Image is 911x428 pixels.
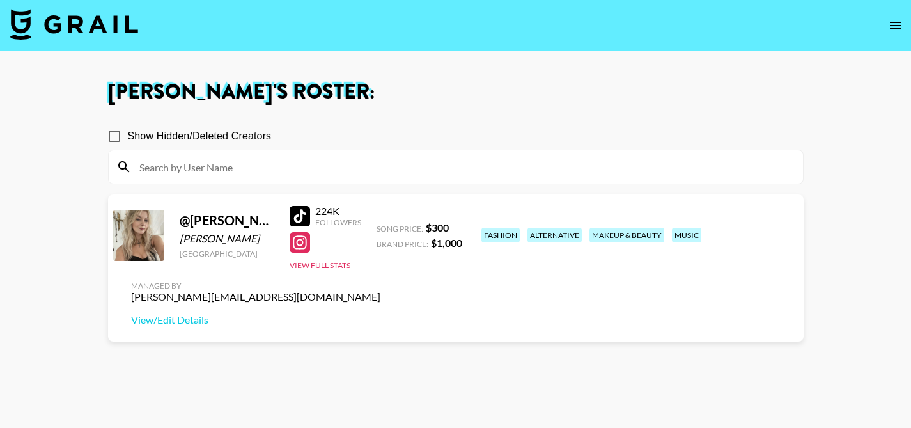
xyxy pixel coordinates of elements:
div: [GEOGRAPHIC_DATA] [180,249,274,258]
span: Song Price: [377,224,423,234]
h1: [PERSON_NAME] 's Roster: [108,82,804,102]
div: 224K [315,205,361,218]
div: [PERSON_NAME][EMAIL_ADDRESS][DOMAIN_NAME] [131,290,380,303]
div: fashion [481,228,520,242]
input: Search by User Name [132,157,795,177]
div: music [672,228,701,242]
img: Grail Talent [10,9,138,40]
div: @ [PERSON_NAME].[GEOGRAPHIC_DATA] [180,212,274,228]
span: Show Hidden/Deleted Creators [128,129,272,144]
button: View Full Stats [290,260,350,270]
strong: $ 300 [426,221,449,234]
div: Managed By [131,281,380,290]
div: [PERSON_NAME] [180,232,274,245]
a: View/Edit Details [131,313,380,326]
div: makeup & beauty [589,228,664,242]
button: open drawer [883,13,908,38]
span: Brand Price: [377,239,428,249]
strong: $ 1,000 [431,237,462,249]
div: Followers [315,218,361,227]
div: alternative [527,228,582,242]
